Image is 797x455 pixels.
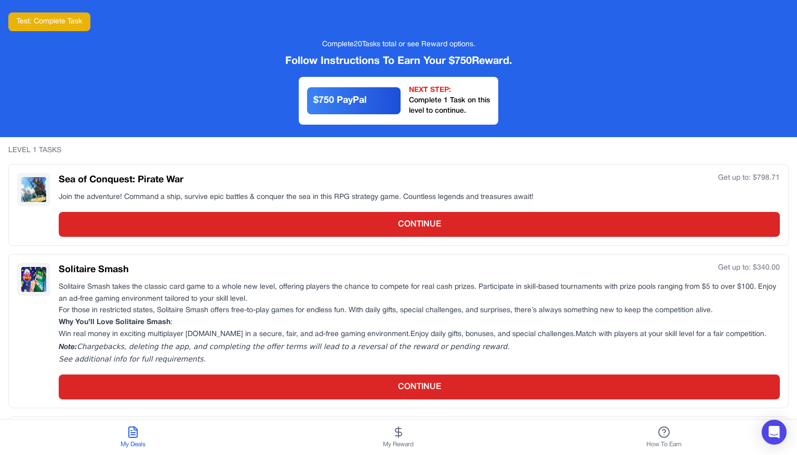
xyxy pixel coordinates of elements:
[59,212,780,237] button: CONTINUE
[8,145,789,156] div: LEVEL 1 TASKS
[409,96,490,116] div: Complete 1 Task on this level to continue.
[59,319,170,326] strong: Why You’ll Love Solitaire Smash
[59,344,77,351] em: Note:
[121,440,145,449] span: My Deals
[8,12,90,31] button: Test: Complete Task
[409,85,490,96] div: NEXT STEP:
[59,355,206,363] em: See additional info for full requirements.
[59,305,780,317] p: For those in restricted states, Solitaire Smash offers free-to-play games for endless fun. With d...
[59,192,780,204] p: Join the adventure! Command a ship, survive epic battles & conquer the sea in this RPG strategy g...
[265,420,531,455] button: My Reward
[718,263,780,273] div: Get up to: $ 340.00
[59,263,129,277] h3: Solitaire Smash
[313,93,394,108] div: $ 750 PayPal
[59,282,780,305] p: Solitaire Smash takes the classic card game to a whole new level, offering players the chance to ...
[59,317,780,329] p: :
[59,173,183,188] h3: Sea of Conquest: Pirate War
[77,342,510,351] em: Chargebacks, deleting the app, and completing the offer terms will lead to a reversal of the rewa...
[718,173,780,183] div: Get up to: $ 798.71
[21,267,46,292] img: Solitaire Smash
[762,420,787,445] div: Open Intercom Messenger
[21,177,46,202] img: Sea of Conquest: Pirate War
[8,39,789,50] div: Complete 20 Tasks total or see Reward options.
[532,420,797,455] button: How To Earn
[383,440,414,449] span: My Reward
[59,282,780,366] p: Win real money in exciting multiplayer [DOMAIN_NAME] in a secure, fair, and ad-free gaming enviro...
[8,54,789,69] div: Follow Instructions To Earn Your $ 750 Reward.
[646,440,682,449] span: How To Earn
[59,374,780,399] button: CONTINUE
